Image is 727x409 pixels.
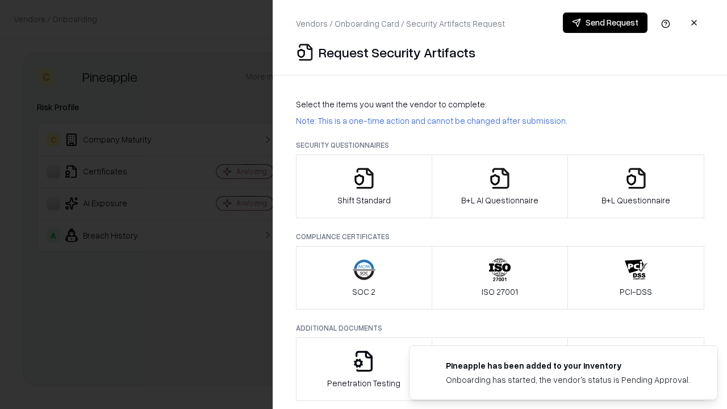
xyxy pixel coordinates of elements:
p: Additional Documents [296,323,704,333]
p: B+L Questionnaire [601,194,670,206]
button: Penetration Testing [296,337,432,401]
button: Shift Standard [296,155,432,218]
p: SOC 2 [352,286,375,298]
p: Note: This is a one-time action and cannot be changed after submission. [296,115,704,127]
button: ISO 27001 [432,246,569,310]
button: B+L AI Questionnaire [432,155,569,218]
button: Privacy Policy [432,337,569,401]
button: PCI-DSS [567,246,704,310]
p: B+L AI Questionnaire [461,194,538,206]
button: Send Request [563,12,647,33]
p: Request Security Artifacts [319,43,475,61]
p: Shift Standard [337,194,391,206]
p: Penetration Testing [327,377,400,389]
p: Compliance Certificates [296,232,704,241]
p: Security Questionnaires [296,140,704,150]
p: Select the items you want the vendor to complete: [296,98,704,110]
button: SOC 2 [296,246,432,310]
div: Onboarding has started, the vendor's status is Pending Approval. [446,374,690,386]
p: PCI-DSS [620,286,652,298]
div: Pineapple has been added to your inventory [446,360,690,372]
p: ISO 27001 [482,286,518,298]
button: Data Processing Agreement [567,337,704,401]
button: B+L Questionnaire [567,155,704,218]
p: Vendors / Onboarding Card / Security Artifacts Request [296,18,505,30]
img: pineappleenergy.com [423,360,437,373]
